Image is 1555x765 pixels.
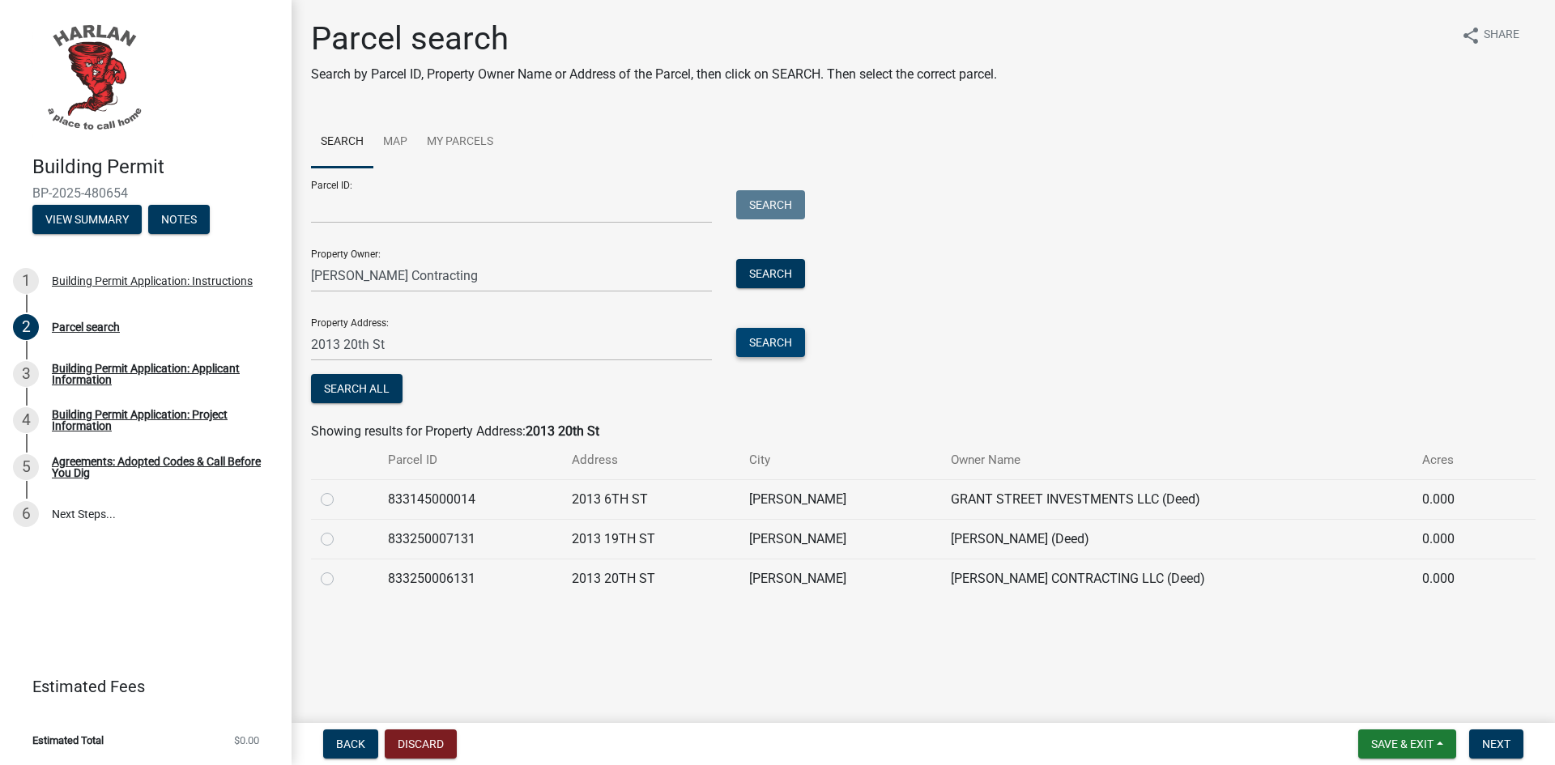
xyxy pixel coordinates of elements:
[32,17,154,138] img: City of Harlan, Iowa
[378,441,563,479] th: Parcel ID
[941,479,1413,519] td: GRANT STREET INVESTMENTS LLC (Deed)
[739,559,940,598] td: [PERSON_NAME]
[417,117,503,168] a: My Parcels
[1412,519,1502,559] td: 0.000
[32,214,142,227] wm-modal-confirm: Summary
[13,407,39,433] div: 4
[311,422,1536,441] div: Showing results for Property Address:
[739,519,940,559] td: [PERSON_NAME]
[32,735,104,746] span: Estimated Total
[1358,729,1456,759] button: Save & Exit
[1448,19,1532,51] button: shareShare
[739,479,940,519] td: [PERSON_NAME]
[378,559,563,598] td: 833250006131
[1371,737,1434,750] span: Save & Exit
[736,259,805,288] button: Search
[13,670,266,703] a: Estimated Fees
[739,441,940,479] th: City
[385,729,457,759] button: Discard
[52,275,253,287] div: Building Permit Application: Instructions
[1412,441,1502,479] th: Acres
[1412,559,1502,598] td: 0.000
[148,214,210,227] wm-modal-confirm: Notes
[1412,479,1502,519] td: 0.000
[311,374,403,403] button: Search All
[1461,26,1480,45] i: share
[562,519,739,559] td: 2013 19TH ST
[52,321,120,333] div: Parcel search
[13,454,39,480] div: 5
[1484,26,1519,45] span: Share
[323,729,378,759] button: Back
[13,314,39,340] div: 2
[562,479,739,519] td: 2013 6TH ST
[13,361,39,387] div: 3
[736,328,805,357] button: Search
[941,519,1413,559] td: [PERSON_NAME] (Deed)
[526,423,599,439] strong: 2013 20th St
[562,559,739,598] td: 2013 20TH ST
[13,268,39,294] div: 1
[336,737,365,750] span: Back
[311,117,373,168] a: Search
[311,19,997,58] h1: Parcel search
[148,205,210,234] button: Notes
[373,117,417,168] a: Map
[52,363,266,385] div: Building Permit Application: Applicant Information
[1469,729,1523,759] button: Next
[52,409,266,431] div: Building Permit Application: Project Information
[736,190,805,219] button: Search
[941,441,1413,479] th: Owner Name
[32,155,279,179] h4: Building Permit
[562,441,739,479] th: Address
[378,519,563,559] td: 833250007131
[378,479,563,519] td: 833145000014
[234,735,259,746] span: $0.00
[13,501,39,527] div: 6
[1482,737,1510,750] span: Next
[52,456,266,478] div: Agreements: Adopted Codes & Call Before You Dig
[941,559,1413,598] td: [PERSON_NAME] CONTRACTING LLC (Deed)
[32,205,142,234] button: View Summary
[32,185,259,201] span: BP-2025-480654
[311,65,997,84] p: Search by Parcel ID, Property Owner Name or Address of the Parcel, then click on SEARCH. Then sel...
